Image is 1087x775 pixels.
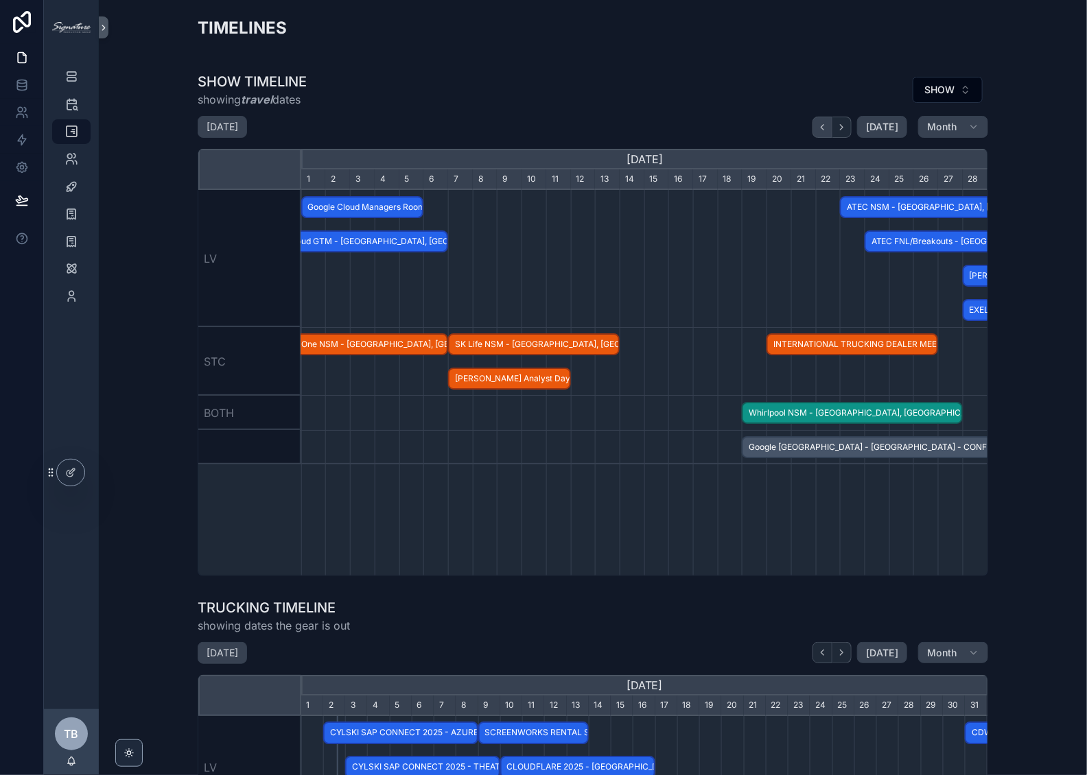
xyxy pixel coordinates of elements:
[198,598,350,617] h1: TRUCKING TIMELINE
[857,642,907,664] button: [DATE]
[938,169,963,190] div: 27
[987,695,1009,716] div: 1
[456,695,478,716] div: 8
[668,169,693,190] div: 16
[448,169,473,190] div: 7
[889,169,914,190] div: 25
[611,695,633,716] div: 15
[301,695,323,716] div: 1
[323,695,345,716] div: 2
[390,695,412,716] div: 5
[918,116,988,138] button: Month
[473,169,498,190] div: 8
[522,169,546,190] div: 10
[718,169,743,190] div: 18
[241,93,272,106] em: travel
[198,16,287,39] h2: TIMELINES
[620,169,644,190] div: 14
[198,396,301,430] div: BOTH
[987,169,1012,190] div: 1
[571,169,596,190] div: 12
[399,169,424,190] div: 5
[633,695,655,716] div: 16
[644,169,669,190] div: 15
[943,695,965,716] div: 30
[544,695,566,716] div: 12
[677,695,699,716] div: 18
[301,169,326,190] div: 1
[522,695,544,716] div: 11
[918,642,988,664] button: Month
[913,77,983,103] button: Select Button
[500,695,522,716] div: 10
[253,230,447,253] span: Google Cloud GTM - [GEOGRAPHIC_DATA], [GEOGRAPHIC_DATA] - CONFIRMED
[478,722,589,744] div: SCREENWORKS RENTAL SHIPS FROM LV -
[375,169,399,190] div: 4
[693,169,718,190] div: 17
[448,333,620,356] div: SK Life NSM - Orlando, FL - CONFIRMED
[589,695,611,716] div: 14
[927,647,957,659] span: Month
[767,169,791,190] div: 20
[301,196,424,219] div: Google Cloud Managers Room - Las Vegas, NV - CONFIRMED
[325,722,477,744] span: CYLSKI SAP CONNECT 2025 - AZURE BALLROOM - [GEOGRAPHIC_DATA], [GEOGRAPHIC_DATA] - CONFIRMED
[198,327,301,396] div: STC
[434,695,456,716] div: 7
[546,169,571,190] div: 11
[898,695,920,716] div: 28
[655,695,677,716] div: 17
[277,333,448,356] div: Day One NSM - Atlanta, GA - CONFIRMED
[449,368,570,390] span: [PERSON_NAME] Analyst Day - [US_STATE][GEOGRAPHIC_DATA] - CONFIRMED
[768,333,937,356] span: INTERNATIONAL TRUCKING DEALER MEETING - [GEOGRAPHIC_DATA], [GEOGRAPHIC_DATA] - CONFIRMED
[721,695,743,716] div: 20
[207,646,238,660] h2: [DATE]
[497,169,522,190] div: 9
[301,675,987,695] div: [DATE]
[252,230,448,253] div: Google Cloud GTM - Las Vegas, NV - CONFIRMED
[876,695,898,716] div: 27
[412,695,434,716] div: 6
[965,695,987,716] div: 31
[198,91,307,108] span: showing dates
[323,722,478,744] div: CYLSKI SAP CONNECT 2025 - AZURE BALLROOM - Las Vegas, NV - CONFIRMED
[567,695,589,716] div: 13
[448,368,571,390] div: Williams Analyst Day - Washington DC - CONFIRMED
[699,695,721,716] div: 19
[866,121,898,133] span: [DATE]
[423,169,448,190] div: 6
[278,333,447,356] span: Day One NSM - [GEOGRAPHIC_DATA], [GEOGRAPHIC_DATA] - CONFIRMED
[207,120,238,134] h2: [DATE]
[791,169,816,190] div: 21
[743,402,961,425] span: Whirlpool NSM - [GEOGRAPHIC_DATA], [GEOGRAPHIC_DATA] - CONFIRMED
[198,190,301,327] div: LV
[788,695,810,716] div: 23
[52,22,91,33] img: App logo
[742,169,767,190] div: 19
[840,169,865,190] div: 23
[857,116,907,138] button: [DATE]
[840,196,1012,219] div: ATEC NSM - San Diego, CA - CONFIRMED
[865,230,1012,253] div: ATEC FNL/Breakouts - San Diego, CA - CONFIRMED
[921,695,943,716] div: 29
[865,169,889,190] div: 24
[866,230,1010,253] span: ATEC FNL/Breakouts - [GEOGRAPHIC_DATA], [GEOGRAPHIC_DATA] - CONFIRMED
[767,333,938,356] div: INTERNATIONAL TRUCKING DEALER MEETING - Orlando, FL - CONFIRMED
[449,333,618,356] span: SK Life NSM - [GEOGRAPHIC_DATA], [GEOGRAPHIC_DATA] - CONFIRMED
[595,169,620,190] div: 13
[816,169,841,190] div: 22
[350,169,375,190] div: 3
[744,695,766,716] div: 21
[742,402,962,425] div: Whirlpool NSM - Arlington, TX - CONFIRMED
[325,169,350,190] div: 2
[303,196,423,219] span: Google Cloud Managers Room - [GEOGRAPHIC_DATA], [GEOGRAPHIC_DATA] - CONFIRMED
[480,722,587,744] span: SCREENWORKS RENTAL SHIPS FROM LV -
[963,169,987,190] div: 28
[198,617,350,634] span: showing dates the gear is out
[866,647,898,659] span: [DATE]
[810,695,832,716] div: 24
[913,169,938,190] div: 26
[924,83,955,97] span: SHOW
[367,695,389,716] div: 4
[766,695,788,716] div: 22
[927,121,957,133] span: Month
